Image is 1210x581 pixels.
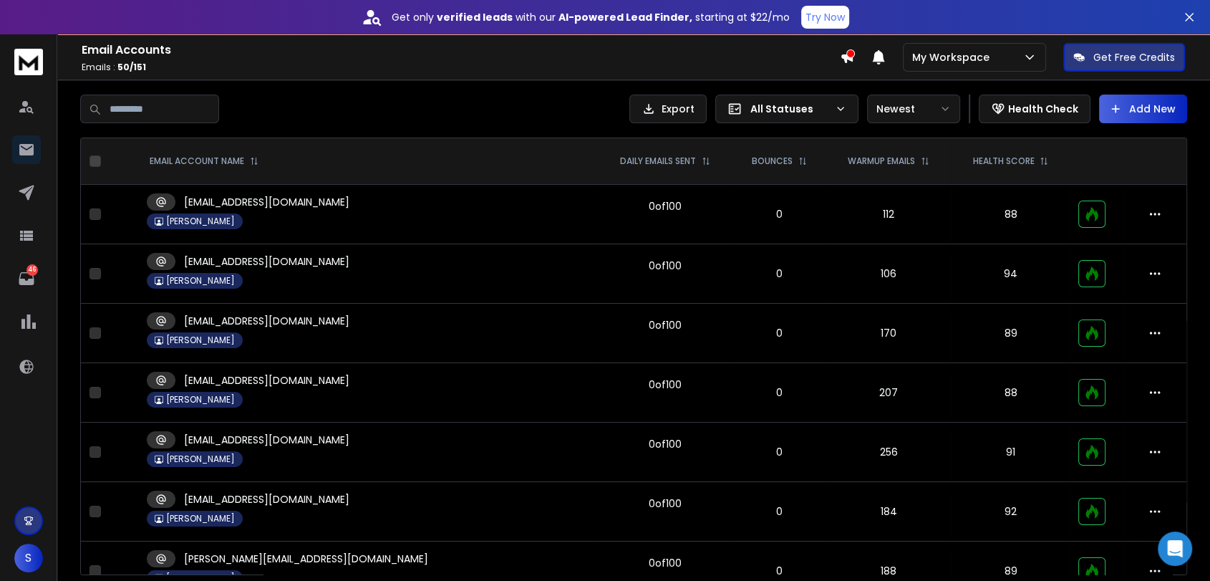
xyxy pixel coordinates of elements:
p: Get only with our starting at $22/mo [392,10,790,24]
p: [PERSON_NAME] [166,394,235,405]
td: 256 [826,423,952,482]
div: 0 of 100 [649,199,682,213]
p: [EMAIL_ADDRESS][DOMAIN_NAME] [184,314,349,328]
div: EMAIL ACCOUNT NAME [150,155,258,167]
p: [PERSON_NAME] [166,513,235,524]
button: Add New [1099,95,1187,123]
button: Get Free Credits [1063,43,1185,72]
p: [PERSON_NAME] [166,275,235,287]
strong: AI-powered Lead Finder, [558,10,692,24]
p: [EMAIL_ADDRESS][DOMAIN_NAME] [184,433,349,447]
a: 46 [12,264,41,293]
p: Health Check [1008,102,1078,116]
td: 92 [952,482,1070,542]
p: 0 [741,504,818,519]
td: 112 [826,185,952,244]
p: [PERSON_NAME] [166,453,235,465]
td: 89 [952,304,1070,363]
td: 207 [826,363,952,423]
button: Try Now [801,6,849,29]
p: 0 [741,564,818,578]
p: Emails : [82,62,840,73]
button: S [14,544,43,572]
div: 0 of 100 [649,318,682,332]
td: 88 [952,363,1070,423]
button: Newest [867,95,960,123]
div: 0 of 100 [649,556,682,570]
p: [EMAIL_ADDRESS][DOMAIN_NAME] [184,492,349,506]
td: 91 [952,423,1070,482]
div: 0 of 100 [649,437,682,451]
h1: Email Accounts [82,42,840,59]
td: 170 [826,304,952,363]
div: 0 of 100 [649,496,682,511]
p: [EMAIL_ADDRESS][DOMAIN_NAME] [184,373,349,388]
p: WARMUP EMAILS [848,155,915,167]
div: 0 of 100 [649,378,682,392]
p: HEALTH SCORE [972,155,1034,167]
span: 50 / 151 [117,61,146,73]
p: 0 [741,267,818,281]
td: 88 [952,185,1070,244]
p: 0 [741,326,818,340]
td: 94 [952,244,1070,304]
p: 0 [741,207,818,221]
div: 0 of 100 [649,259,682,273]
p: [PERSON_NAME] [166,335,235,346]
p: 0 [741,385,818,400]
p: Try Now [805,10,845,24]
td: 184 [826,482,952,542]
div: Open Intercom Messenger [1158,532,1192,566]
p: [EMAIL_ADDRESS][DOMAIN_NAME] [184,254,349,269]
p: 46 [26,264,38,276]
button: Export [629,95,707,123]
p: All Statuses [750,102,829,116]
td: 106 [826,244,952,304]
p: [PERSON_NAME][EMAIL_ADDRESS][DOMAIN_NAME] [184,552,428,566]
p: My Workspace [912,50,995,64]
p: [PERSON_NAME] [166,216,235,227]
p: 0 [741,445,818,459]
p: DAILY EMAILS SENT [620,155,696,167]
strong: verified leads [437,10,513,24]
p: [EMAIL_ADDRESS][DOMAIN_NAME] [184,195,349,209]
p: Get Free Credits [1093,50,1175,64]
img: logo [14,49,43,75]
button: Health Check [979,95,1090,123]
p: BOUNCES [752,155,793,167]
